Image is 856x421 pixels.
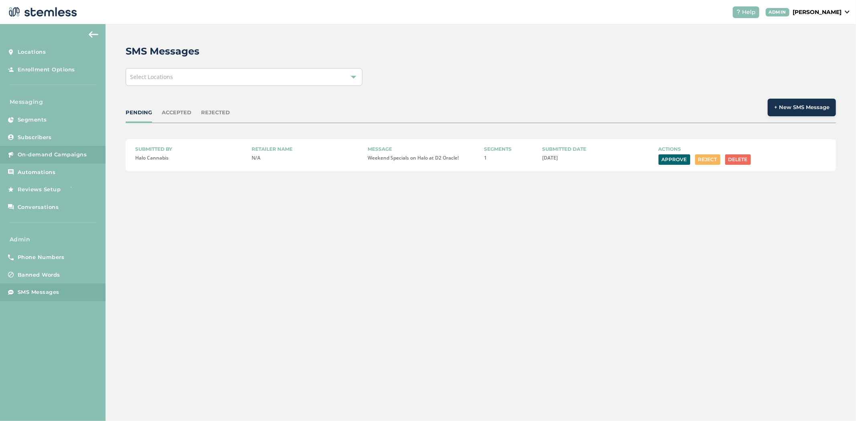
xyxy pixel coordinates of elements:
button: Approve [659,154,690,165]
img: icon-arrow-back-accent-c549486e.svg [89,31,98,38]
p: Halo Cannabis [135,154,245,162]
label: Actions [659,146,827,153]
span: Help [742,8,756,16]
button: Reject [695,154,720,165]
img: glitter-stars-b7820f95.gif [67,182,83,198]
button: Delete [725,154,751,165]
span: SMS Messages [18,288,59,296]
span: Select Locations [130,73,173,81]
img: icon_down-arrow-small-66adaf34.svg [845,10,850,14]
span: Segments [18,116,47,124]
span: On-demand Campaigns [18,151,87,159]
div: PENDING [126,109,152,117]
span: Reviews Setup [18,186,61,194]
div: ACCEPTED [162,109,191,117]
label: Retailer name [252,146,362,153]
label: Message [368,146,478,153]
label: Segments [484,146,536,153]
p: N/A [252,154,362,162]
span: Locations [18,48,46,56]
span: Banned Words [18,271,60,279]
div: ADMIN [766,8,790,16]
span: + New SMS Message [774,103,830,111]
p: [PERSON_NAME] [793,8,842,16]
span: Enrollment Options [18,66,75,74]
span: Automations [18,168,56,176]
img: logo-dark-0685b13c.svg [6,4,77,20]
h2: SMS Messages [126,44,199,59]
p: 1 [484,154,536,162]
div: REJECTED [201,109,230,117]
span: Subscribers [18,134,52,142]
p: [DATE] [542,154,652,162]
p: Weekend Specials on Halo at D2 Oracle! [368,154,478,162]
label: Submitted by [135,146,245,153]
span: Conversations [18,203,59,211]
label: Submitted date [542,146,652,153]
img: icon-help-white-03924b79.svg [736,10,741,14]
button: + New SMS Message [768,99,836,116]
span: Phone Numbers [18,253,65,261]
iframe: Chat Widget [816,383,856,421]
